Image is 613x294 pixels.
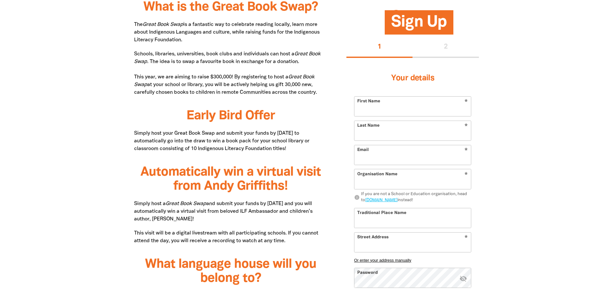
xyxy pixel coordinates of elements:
[365,199,397,203] a: [DOMAIN_NAME]
[361,191,471,204] div: If you are not a School or Education organisation, head to instead!
[354,258,471,263] button: Or enter your address manually
[346,37,413,58] button: Stage 1
[354,195,360,201] i: info
[134,200,327,223] p: Simply host a and submit your funds by [DATE] and you will automatically win a virtual visit from...
[143,22,183,27] em: Great Book Swap
[459,275,467,282] i: Hide password
[459,275,467,283] button: visibility_off
[134,21,327,44] p: The is a fantastic way to celebrate reading locally, learn more about Indigenous Languages and cu...
[134,52,321,64] em: Great Book Swap
[134,229,327,245] p: This visit will be a digital livestream with all participating schools. If you cannot attend the ...
[140,166,321,192] span: Automatically win a virtual visit from Andy Griffiths!
[354,66,471,91] h3: Your details
[143,1,318,13] span: What is the Great Book Swap?
[134,130,327,153] p: Simply host your Great Book Swap and submit your funds by [DATE] to automatically go into the dra...
[391,15,447,35] span: Sign Up
[166,202,206,206] em: Great Book Swap
[186,110,275,122] span: Early Bird Offer
[134,75,314,87] em: Great Book Swap
[134,50,327,96] p: Schools, libraries, universities, book clubs and individuals can host a . The idea is to swap a f...
[145,258,316,284] span: What language house will you belong to?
